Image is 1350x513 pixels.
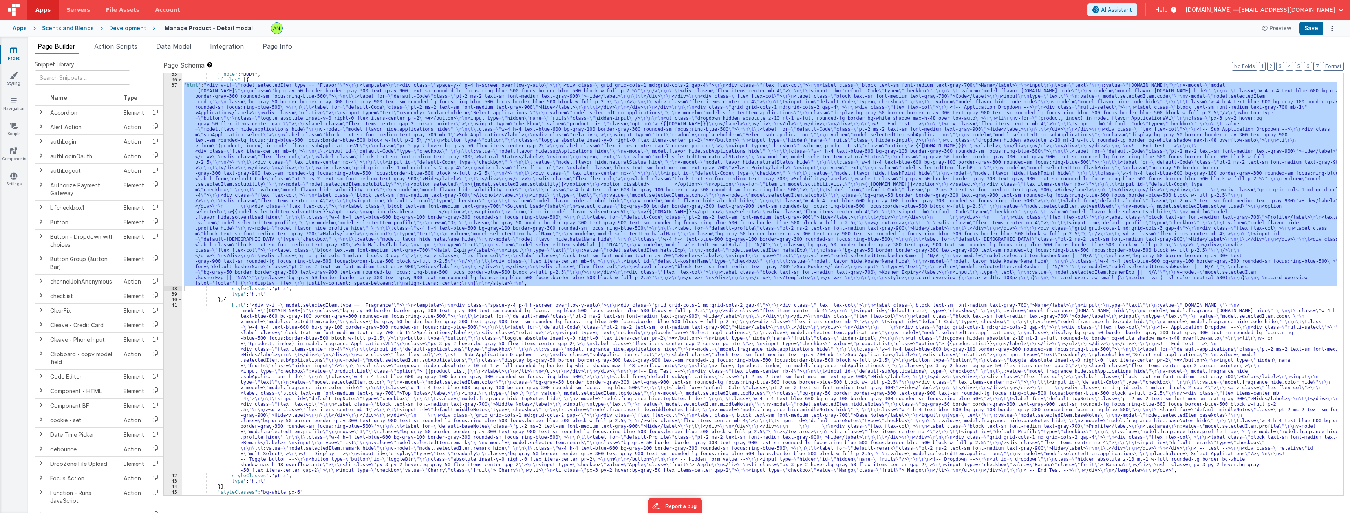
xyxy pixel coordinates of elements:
[163,60,205,70] span: Page Schema
[47,456,121,471] td: DropZone File Upload
[121,215,147,229] td: Element
[35,6,51,14] span: Apps
[35,70,130,85] input: Search Snippets ...
[47,134,121,149] td: authLogin
[47,303,121,318] td: ClearFix
[47,252,121,274] td: Button Group (Button Bar)
[47,471,121,486] td: Focus Action
[121,332,147,347] td: Element
[47,427,121,442] td: Date Time Picker
[164,495,182,500] div: 46
[106,6,140,14] span: File Assets
[47,442,121,456] td: debounce
[47,369,121,384] td: Code Editor
[121,163,147,178] td: Action
[1087,3,1137,16] button: AI Assistant
[164,77,182,82] div: 36
[121,486,147,508] td: Action
[42,24,94,32] div: Scents and Blends
[1323,62,1344,71] button: Format
[164,297,182,302] div: 40
[47,398,121,413] td: Component BF
[121,384,147,398] td: Element
[164,302,182,473] div: 41
[1267,62,1275,71] button: 2
[47,163,121,178] td: authLogout
[47,318,121,332] td: Cleave - Credit Card
[1239,6,1335,14] span: [EMAIL_ADDRESS][DOMAIN_NAME]
[164,484,182,489] div: 44
[271,23,282,34] img: 1ed2b4006576416bae4b007ab5b07290
[47,120,121,134] td: Alert Action
[47,229,121,252] td: Button - Dropdown with choices
[109,24,146,32] div: Development
[47,347,121,369] td: Clipboard - copy model field
[121,347,147,369] td: Action
[164,473,182,478] div: 42
[47,384,121,398] td: Component - HTML
[121,149,147,163] td: Action
[121,413,147,427] td: Action
[164,489,182,495] div: 45
[121,303,147,318] td: Element
[263,42,292,50] span: Page Info
[13,24,27,32] div: Apps
[121,178,147,200] td: Element
[121,274,147,289] td: Action
[121,442,147,456] td: Action
[1304,62,1312,71] button: 6
[47,200,121,215] td: bfcheckbox1
[47,178,121,200] td: Authorize Payment Gateway
[1232,62,1257,71] button: No Folds
[1313,62,1321,71] button: 7
[121,398,147,413] td: Element
[121,318,147,332] td: Element
[47,413,121,427] td: cookie - set
[35,60,74,68] span: Snippet Library
[210,42,244,50] span: Integration
[47,332,121,347] td: Cleave - Phone Input
[164,478,182,484] div: 43
[121,456,147,471] td: Element
[164,71,182,77] div: 35
[47,486,121,508] td: Function - Runs JavaScript
[121,134,147,149] td: Action
[94,42,137,50] span: Action Scripts
[156,42,191,50] span: Data Model
[165,25,253,31] h4: Manage Product - Detail modal
[1155,6,1168,14] span: Help
[47,274,121,289] td: channelJoinAnonymous
[121,369,147,384] td: Element
[38,42,75,50] span: Page Builder
[1326,23,1337,34] button: Options
[1276,62,1284,71] button: 3
[47,289,121,303] td: checklist
[164,291,182,297] div: 39
[1286,62,1293,71] button: 4
[121,105,147,120] td: Element
[124,94,137,101] span: Type
[1299,22,1323,35] button: Save
[164,82,182,286] div: 37
[164,286,182,291] div: 38
[1257,22,1296,35] button: Preview
[121,120,147,134] td: Action
[1186,6,1239,14] span: [DOMAIN_NAME] —
[121,427,147,442] td: Element
[47,149,121,163] td: authLoginOauth
[50,94,67,101] span: Name
[121,471,147,486] td: Action
[121,252,147,274] td: Element
[1259,62,1266,71] button: 1
[121,289,147,303] td: Element
[47,105,121,120] td: Accordion
[1186,6,1344,14] button: [DOMAIN_NAME] — [EMAIL_ADDRESS][DOMAIN_NAME]
[121,200,147,215] td: Element
[121,229,147,252] td: Element
[47,215,121,229] td: Button
[66,6,90,14] span: Servers
[1101,6,1132,14] span: AI Assistant
[1295,62,1302,71] button: 5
